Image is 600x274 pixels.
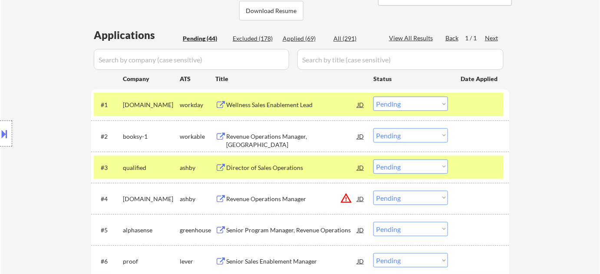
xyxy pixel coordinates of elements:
div: Pending (44) [183,34,226,43]
div: ATS [180,75,215,83]
div: All (291) [333,34,377,43]
div: Wellness Sales Enablement Lead [226,101,357,109]
div: Applications [94,30,180,40]
div: Director of Sales Operations [226,163,357,172]
div: lever [180,257,215,266]
div: proof [123,257,180,266]
div: ashby [180,195,215,203]
div: greenhouse [180,226,215,235]
div: JD [356,253,365,269]
div: workable [180,132,215,141]
div: Revenue Operations Manager [226,195,357,203]
div: Excluded (178) [233,34,276,43]
div: Next [485,34,499,42]
div: 1 / 1 [465,34,485,42]
div: alphasense [123,226,180,235]
div: View All Results [389,34,435,42]
div: #6 [101,257,116,266]
div: JD [356,191,365,206]
div: Back [445,34,459,42]
div: JD [356,160,365,175]
input: Search by company (case sensitive) [94,49,289,70]
div: workday [180,101,215,109]
div: Date Applied [461,75,499,83]
button: warning_amber [340,192,352,204]
input: Search by title (case sensitive) [297,49,504,70]
div: Revenue Operations Manager, [GEOGRAPHIC_DATA] [226,132,357,149]
div: Applied (69) [283,34,326,43]
div: JD [356,97,365,112]
button: Download Resume [239,1,303,20]
div: JD [356,128,365,144]
div: Title [215,75,365,83]
div: Senior Sales Enablement Manager [226,257,357,266]
div: #5 [101,226,116,235]
div: Senior Program Manager, Revenue Operations [226,226,357,235]
div: JD [356,222,365,238]
div: Status [373,71,448,86]
div: ashby [180,163,215,172]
